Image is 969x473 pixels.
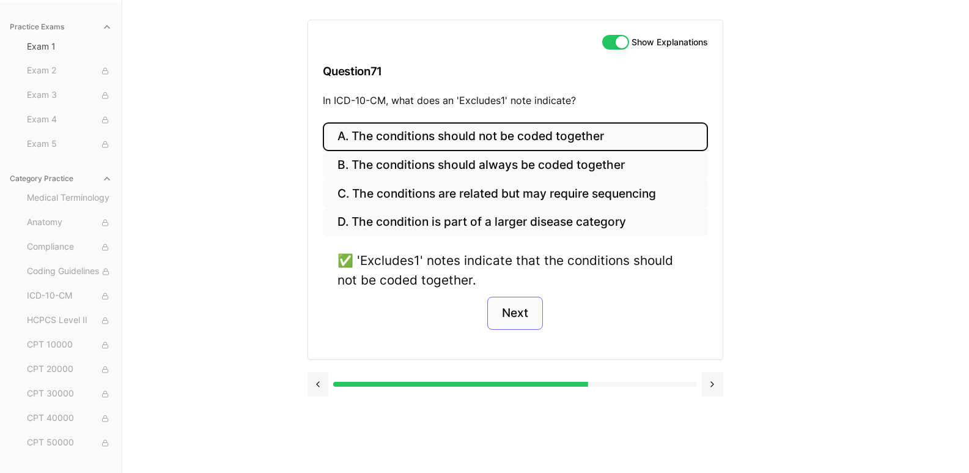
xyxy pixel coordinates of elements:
button: CPT 10000 [22,335,117,355]
div: ✅ 'Excludes1' notes indicate that the conditions should not be coded together. [337,251,693,289]
button: B. The conditions should always be coded together [323,151,708,180]
h3: Question 71 [323,53,708,89]
span: Medical Terminology [27,192,112,205]
button: HCPCS Level II [22,311,117,330]
button: Exam 2 [22,61,117,81]
button: Category Practice [5,169,117,188]
span: Compliance [27,240,112,254]
button: ICD-10-CM [22,286,117,306]
button: CPT 40000 [22,409,117,428]
span: Exam 2 [27,64,112,78]
button: Compliance [22,237,117,257]
button: C. The conditions are related but may require sequencing [323,179,708,208]
button: CPT 20000 [22,360,117,379]
span: ICD-10-CM [27,289,112,303]
span: Exam 4 [27,113,112,127]
button: Medical Terminology [22,188,117,208]
button: Exam 5 [22,135,117,154]
button: Exam 1 [22,37,117,56]
span: CPT 40000 [27,412,112,425]
span: CPT 50000 [27,436,112,450]
p: In ICD-10-CM, what does an 'Excludes1' note indicate? [323,93,708,108]
button: Practice Exams [5,17,117,37]
span: Anatomy [27,216,112,229]
span: CPT 20000 [27,363,112,376]
button: Exam 4 [22,110,117,130]
span: Coding Guidelines [27,265,112,278]
button: CPT 30000 [22,384,117,404]
button: Coding Guidelines [22,262,117,281]
button: Next [487,297,543,330]
label: Show Explanations [632,38,708,47]
button: CPT 50000 [22,433,117,453]
span: HCPCS Level II [27,314,112,327]
button: Anatomy [22,213,117,233]
span: Exam 1 [27,40,112,53]
button: A. The conditions should not be coded together [323,122,708,151]
button: D. The condition is part of a larger disease category [323,208,708,237]
span: CPT 10000 [27,338,112,352]
span: Exam 5 [27,138,112,151]
span: Exam 3 [27,89,112,102]
button: Exam 3 [22,86,117,105]
span: CPT 30000 [27,387,112,401]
